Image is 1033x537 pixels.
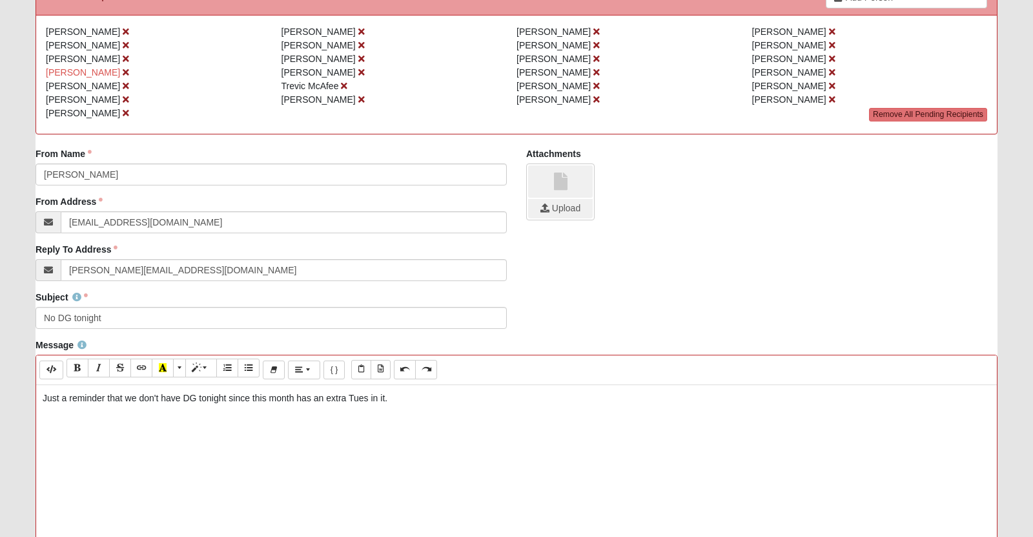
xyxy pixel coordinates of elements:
span: [PERSON_NAME] [752,81,826,91]
button: Paste from Word [371,360,391,379]
label: From Address [36,195,103,208]
label: Subject [36,291,88,304]
a: Remove All Pending Recipients [869,108,987,121]
button: Paste Text [351,360,371,379]
span: [PERSON_NAME] [516,81,591,91]
span: [PERSON_NAME] [281,54,356,64]
span: [PERSON_NAME] [752,54,826,64]
button: Redo (CTRL+Y) [415,360,437,379]
button: Ordered list (CTRL+SHIFT+NUM8) [216,359,238,377]
span: [PERSON_NAME] [46,108,120,118]
span: [PERSON_NAME] [516,40,591,50]
button: Recent Color [152,359,174,377]
span: [PERSON_NAME] [281,40,356,50]
span: [PERSON_NAME] [752,94,826,105]
button: Link (CTRL+K) [130,359,152,377]
span: [PERSON_NAME] [516,67,591,78]
label: Message [36,339,87,352]
span: [PERSON_NAME] [46,26,120,37]
button: Paragraph [288,361,320,379]
button: Italic (CTRL+I) [88,359,110,377]
span: [PERSON_NAME] [281,94,356,105]
span: [PERSON_NAME] [752,40,826,50]
span: [PERSON_NAME] [46,81,120,91]
label: Attachments [526,147,581,160]
button: Undo (CTRL+Z) [394,360,416,379]
span: [PERSON_NAME] [46,67,120,78]
button: Strikethrough (CTRL+SHIFT+S) [109,359,131,377]
button: Bold (CTRL+B) [66,359,88,377]
button: More Color [173,359,186,377]
span: [PERSON_NAME] [516,54,591,64]
button: Remove Font Style (CTRL+\) [263,361,285,379]
span: Trevic McAfee [281,81,339,91]
button: Code Editor [39,361,63,379]
span: [PERSON_NAME] [516,94,591,105]
button: Style [185,359,217,377]
label: From Name [36,147,92,160]
span: [PERSON_NAME] [281,26,356,37]
button: Merge Field [323,361,345,379]
span: [PERSON_NAME] [46,54,120,64]
p: Just a reminder that we don't have DG tonight since this month has an extra Tues in it. [43,392,990,405]
span: [PERSON_NAME] [516,26,591,37]
span: [PERSON_NAME] [752,67,826,78]
button: Unordered list (CTRL+SHIFT+NUM7) [238,359,260,377]
span: [PERSON_NAME] [281,67,356,78]
span: [PERSON_NAME] [752,26,826,37]
label: Reply To Address [36,243,118,256]
span: [PERSON_NAME] [46,94,120,105]
span: [PERSON_NAME] [46,40,120,50]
